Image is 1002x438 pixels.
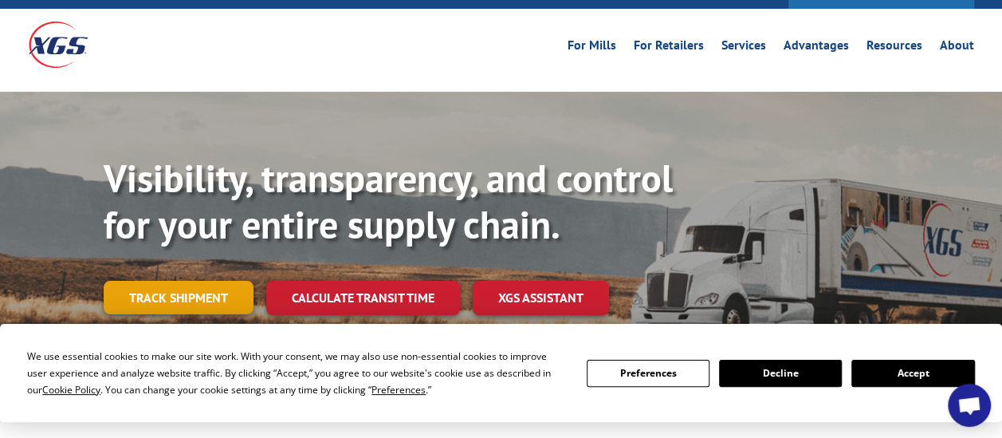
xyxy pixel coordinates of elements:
[104,281,253,314] a: Track shipment
[719,360,842,387] button: Decline
[42,383,100,397] span: Cookie Policy
[587,360,709,387] button: Preferences
[851,360,974,387] button: Accept
[27,348,567,398] div: We use essential cookies to make our site work. With your consent, we may also use non-essential ...
[721,39,766,57] a: Services
[866,39,922,57] a: Resources
[266,281,460,315] a: Calculate transit time
[948,384,991,427] a: Open chat
[568,39,616,57] a: For Mills
[371,383,426,397] span: Preferences
[784,39,849,57] a: Advantages
[473,281,609,315] a: XGS ASSISTANT
[940,39,974,57] a: About
[634,39,704,57] a: For Retailers
[104,153,673,249] b: Visibility, transparency, and control for your entire supply chain.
